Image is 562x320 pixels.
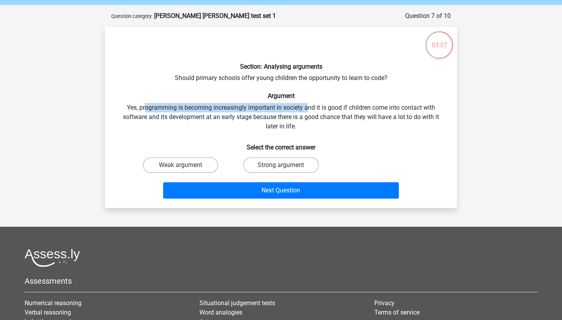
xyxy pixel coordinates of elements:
[425,30,454,50] div: 03:07
[405,11,451,21] div: Question 7 of 10
[374,309,420,316] a: Terms of service
[163,182,399,199] button: Next Question
[111,13,153,19] small: Question category:
[143,157,218,173] label: Weak argument
[117,63,445,70] h6: Section: Analysing arguments
[243,157,318,173] label: Strong argument
[117,92,445,100] h6: Argument
[108,33,454,202] div: Should primary schools offer young children the opportunity to learn to code? Yes, programming is...
[25,299,82,307] a: Numerical reasoning
[25,249,80,267] img: Assessly logo
[154,12,276,20] strong: [PERSON_NAME] [PERSON_NAME] test set 1
[117,137,445,151] h6: Select the correct answer
[199,299,275,307] a: Situational judgement tests
[25,276,537,286] h5: Assessments
[199,309,242,316] a: Word analogies
[25,309,71,316] a: Verbal reasoning
[374,299,395,307] a: Privacy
